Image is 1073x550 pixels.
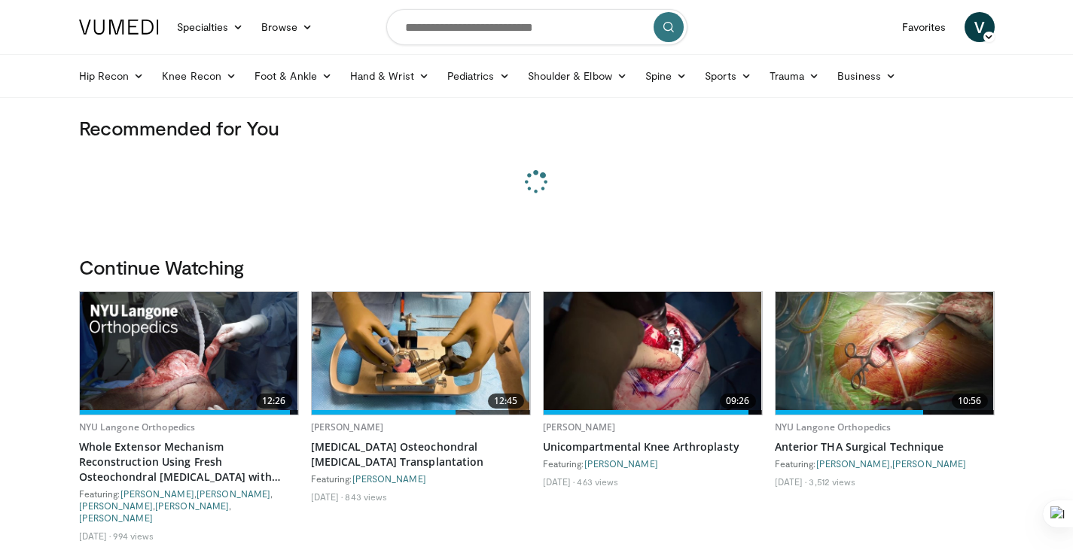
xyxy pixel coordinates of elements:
li: 3,512 views [809,476,855,488]
a: [PERSON_NAME] [197,488,270,499]
img: VuMedi Logo [79,20,159,35]
img: b159aef8-689d-4197-8443-77fa78d9e8c3.620x360_q85_upscale.jpg [544,292,762,415]
a: [PERSON_NAME] [155,500,229,511]
a: [PERSON_NAME] [120,488,194,499]
a: Hand & Wrist [341,61,438,91]
a: Whole Extensor Mechanism Reconstruction Using Fresh Osteochondral [MEDICAL_DATA] with Synthetic G... [79,439,299,485]
div: Featuring: , , , , [79,488,299,524]
a: Specialties [168,12,253,42]
a: Foot & Ankle [245,61,341,91]
a: 09:26 [544,292,762,415]
a: [PERSON_NAME] [543,421,616,433]
span: 12:45 [488,394,524,409]
a: Shoulder & Elbow [519,61,636,91]
li: [DATE] [79,530,111,542]
span: 09:26 [720,394,756,409]
a: 12:45 [312,292,530,415]
li: [DATE] [775,476,807,488]
a: Trauma [761,61,829,91]
a: [PERSON_NAME] [311,421,384,433]
img: 4711e301-bb84-4b7a-8eb9-9471192b312b.620x360_q85_upscale.jpg [312,292,530,415]
h3: Recommended for You [79,116,995,140]
a: [PERSON_NAME] [352,473,426,484]
a: [PERSON_NAME] [79,500,153,511]
span: 12:26 [256,394,292,409]
a: V [965,12,995,42]
a: Spine [636,61,696,91]
a: Anterior THA Surgical Technique [775,439,995,454]
img: ac565888-d2d8-4d75-8155-70cb2720b9c6.jpg.620x360_q85_upscale.jpg [80,292,298,415]
span: 10:56 [952,394,988,409]
li: [DATE] [543,476,575,488]
div: Featuring: [543,457,763,469]
a: Sports [696,61,761,91]
li: 463 views [577,476,618,488]
a: [PERSON_NAME] [79,512,153,523]
a: Browse [252,12,322,42]
a: Unicompartmental Knee Arthroplasty [543,439,763,454]
a: Hip Recon [70,61,154,91]
a: [PERSON_NAME] [892,458,966,469]
a: Knee Recon [153,61,245,91]
a: Pediatrics [438,61,519,91]
li: 843 views [345,491,387,503]
input: Search topics, interventions [386,9,687,45]
div: Featuring: [311,473,531,485]
a: [MEDICAL_DATA] Osteochondral [MEDICAL_DATA] Transplantation [311,439,531,469]
a: NYU Langone Orthopedics [775,421,892,433]
a: [PERSON_NAME] [816,458,890,469]
a: NYU Langone Orthopedics [79,421,196,433]
a: Favorites [893,12,956,42]
div: Featuring: , [775,457,995,469]
a: [PERSON_NAME] [584,458,658,469]
a: 10:56 [776,292,994,415]
li: [DATE] [311,491,343,503]
a: 12:26 [80,292,298,415]
a: Business [828,61,905,91]
li: 994 views [113,530,154,542]
h3: Continue Watching [79,255,995,279]
img: 8b3283cb-d7e1-41f9-af2f-58b9f385f64d.620x360_q85_upscale.jpg [776,292,994,415]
